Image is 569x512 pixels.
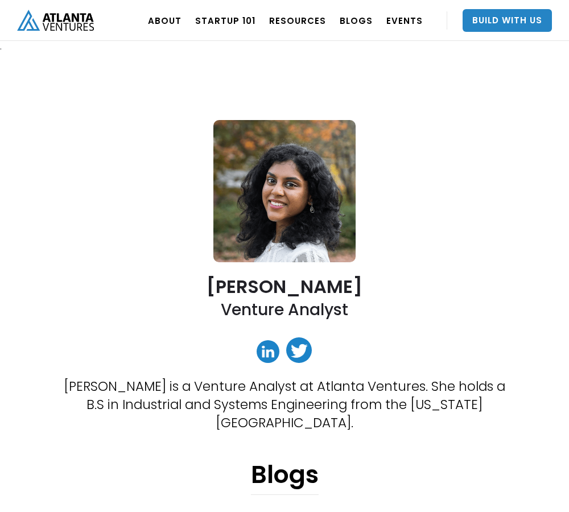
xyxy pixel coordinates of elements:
p: [PERSON_NAME] is a Venture Analyst at Atlanta Ventures. She holds a B.S in Industrial and Systems... [64,377,505,432]
a: EVENTS [386,5,423,36]
a: Startup 101 [195,5,255,36]
a: Build With Us [463,9,552,32]
a: ABOUT [148,5,182,36]
a: BLOGS [340,5,373,36]
h1: Blogs [251,460,319,495]
a: RESOURCES [269,5,326,36]
h2: [PERSON_NAME] [207,276,362,296]
h2: Venture Analyst [221,299,348,320]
